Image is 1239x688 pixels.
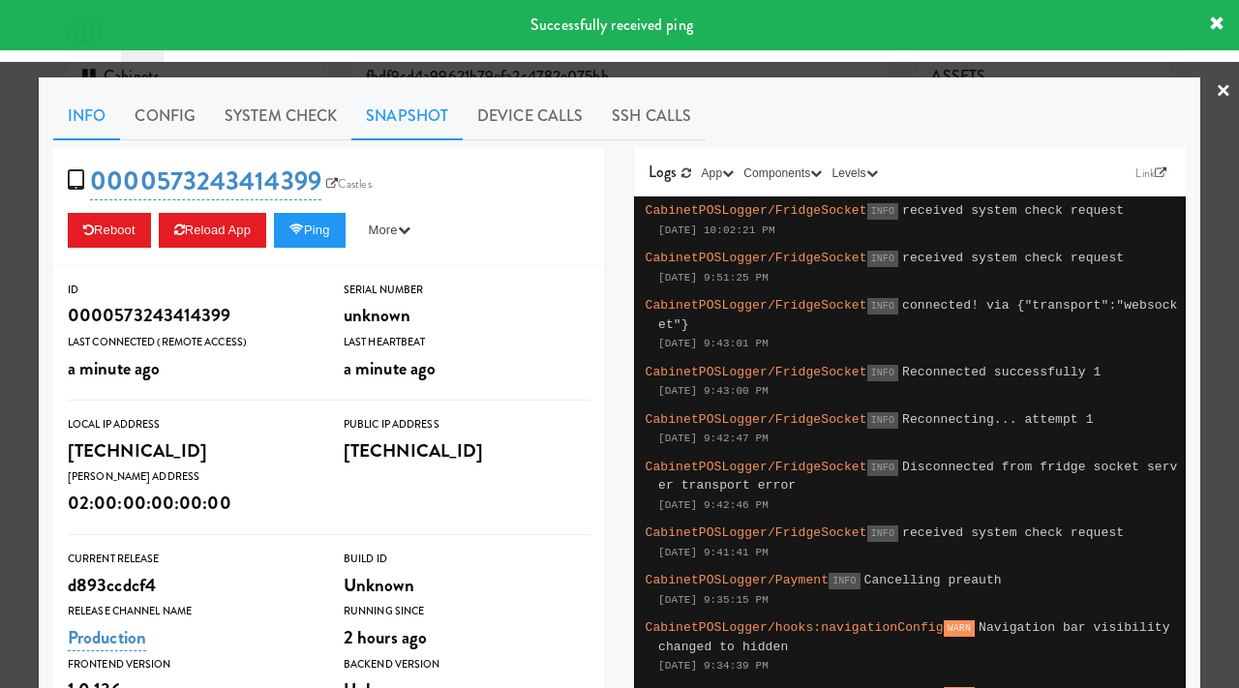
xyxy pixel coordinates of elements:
[463,92,597,140] a: Device Calls
[867,251,898,267] span: INFO
[321,174,377,194] a: Castles
[867,365,898,381] span: INFO
[68,602,315,621] div: Release Channel Name
[864,573,1002,587] span: Cancelling preauth
[68,487,315,520] div: 02:00:00:00:00:00
[646,573,830,587] span: CabinetPOSLogger/Payment
[68,213,151,248] button: Reboot
[210,92,351,140] a: System Check
[530,14,693,36] span: Successfully received ping
[697,164,740,183] button: App
[351,92,463,140] a: Snapshot
[658,385,769,397] span: [DATE] 9:43:00 PM
[344,569,590,602] div: Unknown
[902,365,1101,379] span: Reconnected successfully 1
[274,213,346,248] button: Ping
[90,163,321,200] a: 0000573243414399
[658,460,1178,494] span: Disconnected from fridge socket server transport error
[344,333,590,352] div: Last Heartbeat
[646,620,944,635] span: CabinetPOSLogger/hooks:navigationConfig
[344,434,590,467] div: [TECHNICAL_ID]
[646,203,867,218] span: CabinetPOSLogger/FridgeSocket
[646,298,867,313] span: CabinetPOSLogger/FridgeSocket
[902,412,1094,427] span: Reconnecting... attempt 1
[120,92,210,140] a: Config
[1216,62,1231,122] a: ×
[658,660,769,672] span: [DATE] 9:34:39 PM
[68,624,146,651] a: Production
[344,655,590,674] div: Backend Version
[344,281,590,300] div: Serial Number
[68,550,315,569] div: Current Release
[658,298,1178,332] span: connected! via {"transport":"websocket"}
[68,299,315,332] div: 0000573243414399
[344,355,436,381] span: a minute ago
[867,203,898,220] span: INFO
[658,433,769,444] span: [DATE] 9:42:47 PM
[68,281,315,300] div: ID
[902,251,1124,265] span: received system check request
[658,338,769,349] span: [DATE] 9:43:01 PM
[658,620,1170,654] span: Navigation bar visibility changed to hidden
[1131,164,1171,183] a: Link
[344,624,427,650] span: 2 hours ago
[68,655,315,674] div: Frontend Version
[646,251,867,265] span: CabinetPOSLogger/FridgeSocket
[159,213,266,248] button: Reload App
[658,547,769,558] span: [DATE] 9:41:41 PM
[658,224,775,236] span: [DATE] 10:02:21 PM
[68,355,160,381] span: a minute ago
[646,525,867,540] span: CabinetPOSLogger/FridgeSocket
[68,467,315,487] div: [PERSON_NAME] Address
[646,412,867,427] span: CabinetPOSLogger/FridgeSocket
[739,164,827,183] button: Components
[344,415,590,434] div: Public IP Address
[649,161,677,183] span: Logs
[944,620,975,637] span: WARN
[658,272,769,284] span: [DATE] 9:51:25 PM
[658,594,769,606] span: [DATE] 9:35:15 PM
[597,92,706,140] a: SSH Calls
[902,525,1124,540] span: received system check request
[68,569,315,602] div: d893ccdcf4
[53,92,120,140] a: Info
[68,415,315,434] div: Local IP Address
[867,298,898,314] span: INFO
[646,365,867,379] span: CabinetPOSLogger/FridgeSocket
[658,499,769,511] span: [DATE] 9:42:46 PM
[902,203,1124,218] span: received system check request
[829,573,860,589] span: INFO
[867,525,898,542] span: INFO
[827,164,882,183] button: Levels
[344,550,590,569] div: Build Id
[68,434,315,467] div: [TECHNICAL_ID]
[867,412,898,429] span: INFO
[68,333,315,352] div: Last Connected (Remote Access)
[353,213,426,248] button: More
[646,460,867,474] span: CabinetPOSLogger/FridgeSocket
[344,299,590,332] div: unknown
[344,602,590,621] div: Running Since
[867,460,898,476] span: INFO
